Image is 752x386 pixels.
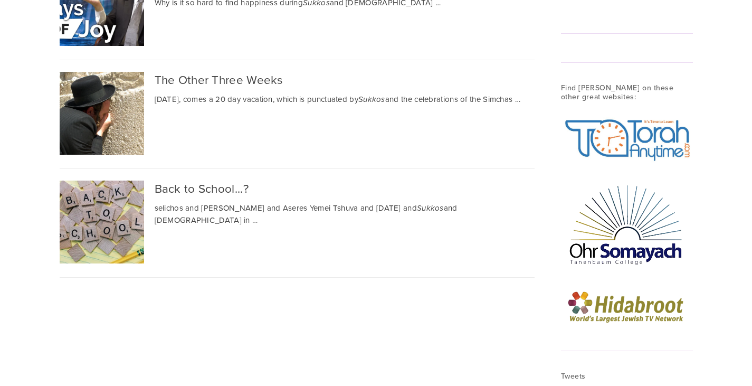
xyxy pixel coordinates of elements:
img: logo_en.png [561,283,693,330]
img: TorahAnytimeAlpha.jpg [561,114,693,165]
span: [DATE], comes a 20 day vacation, which is punctuated by and the celebrations of the Simchas [155,93,513,105]
div: The Other Three Weeks [DATE], comes a 20 day vacation, which is punctuated bySukkosand the celebr... [60,60,535,168]
em: Sukkos [358,95,385,105]
em: Sukkos [417,204,444,213]
span: selichos and [PERSON_NAME] and Aseres Yemei Tshuva and [DATE] and and [DEMOGRAPHIC_DATA] in [155,202,458,225]
h3: Tweets [561,372,693,381]
div: Back to School...? [155,181,535,196]
span: … [252,214,258,225]
div: The Other Three Weeks [155,72,535,87]
img: OhrSomayach Logo [561,178,693,270]
h3: Find [PERSON_NAME] on these other great websites: [561,83,693,101]
span: … [515,93,520,105]
div: Back to School...? selichos and [PERSON_NAME] and Aseres Yemei Tshuva and [DATE] andSukkosand [DE... [60,168,535,277]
